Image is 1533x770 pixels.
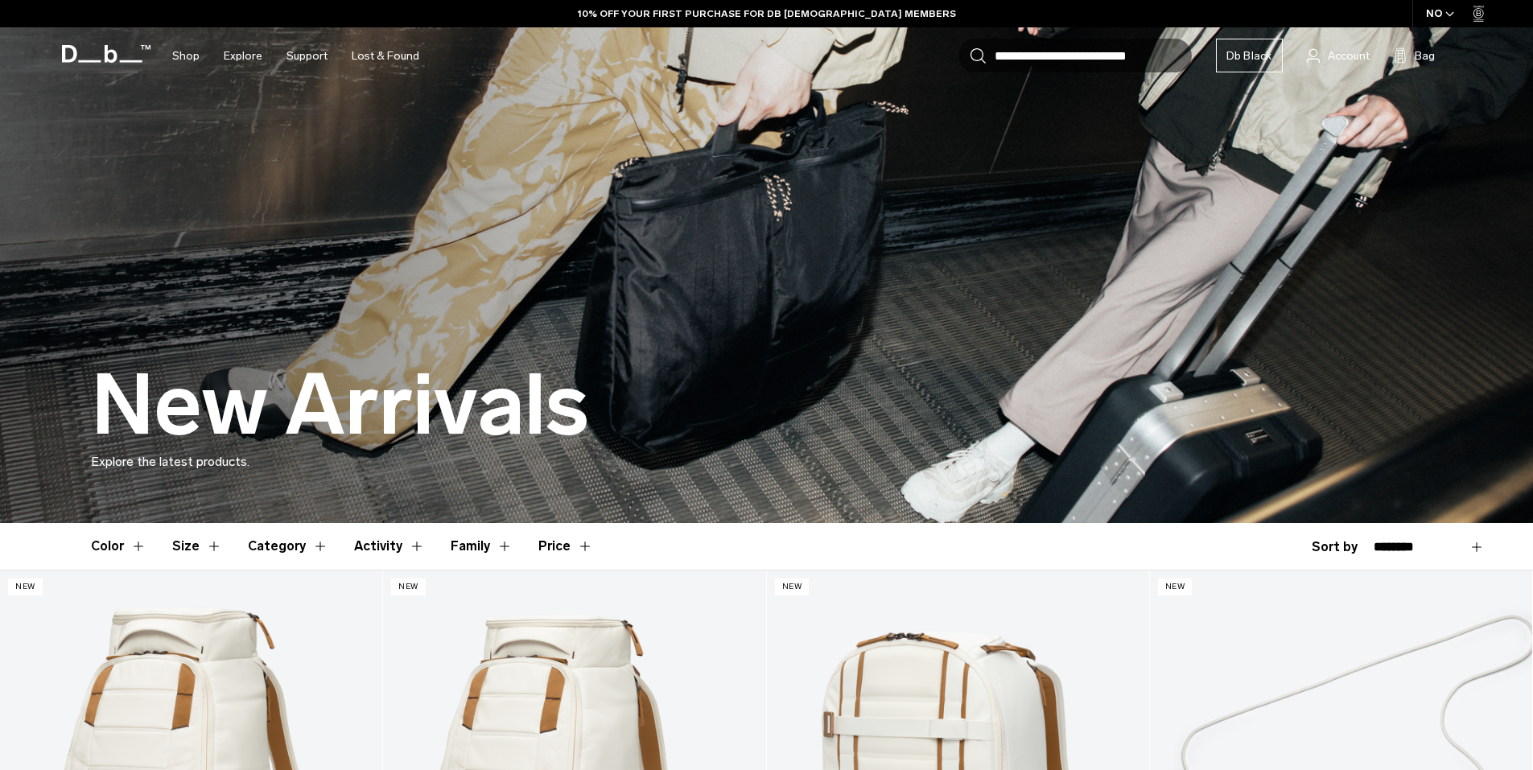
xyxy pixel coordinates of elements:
[1216,39,1283,72] a: Db Black
[248,523,328,570] button: Toggle Filter
[538,523,593,570] button: Toggle Price
[224,27,262,84] a: Explore
[1415,47,1435,64] span: Bag
[354,523,425,570] button: Toggle Filter
[352,27,419,84] a: Lost & Found
[172,27,200,84] a: Shop
[286,27,328,84] a: Support
[1307,46,1370,65] a: Account
[172,523,222,570] button: Toggle Filter
[160,27,431,84] nav: Main Navigation
[775,579,810,595] p: New
[91,359,589,452] h1: New Arrivals
[578,6,956,21] a: 10% OFF YOUR FIRST PURCHASE FOR DB [DEMOGRAPHIC_DATA] MEMBERS
[91,452,1443,471] p: Explore the latest products.
[1394,46,1435,65] button: Bag
[8,579,43,595] p: New
[451,523,513,570] button: Toggle Filter
[91,523,146,570] button: Toggle Filter
[1158,579,1193,595] p: New
[1328,47,1370,64] span: Account
[391,579,426,595] p: New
